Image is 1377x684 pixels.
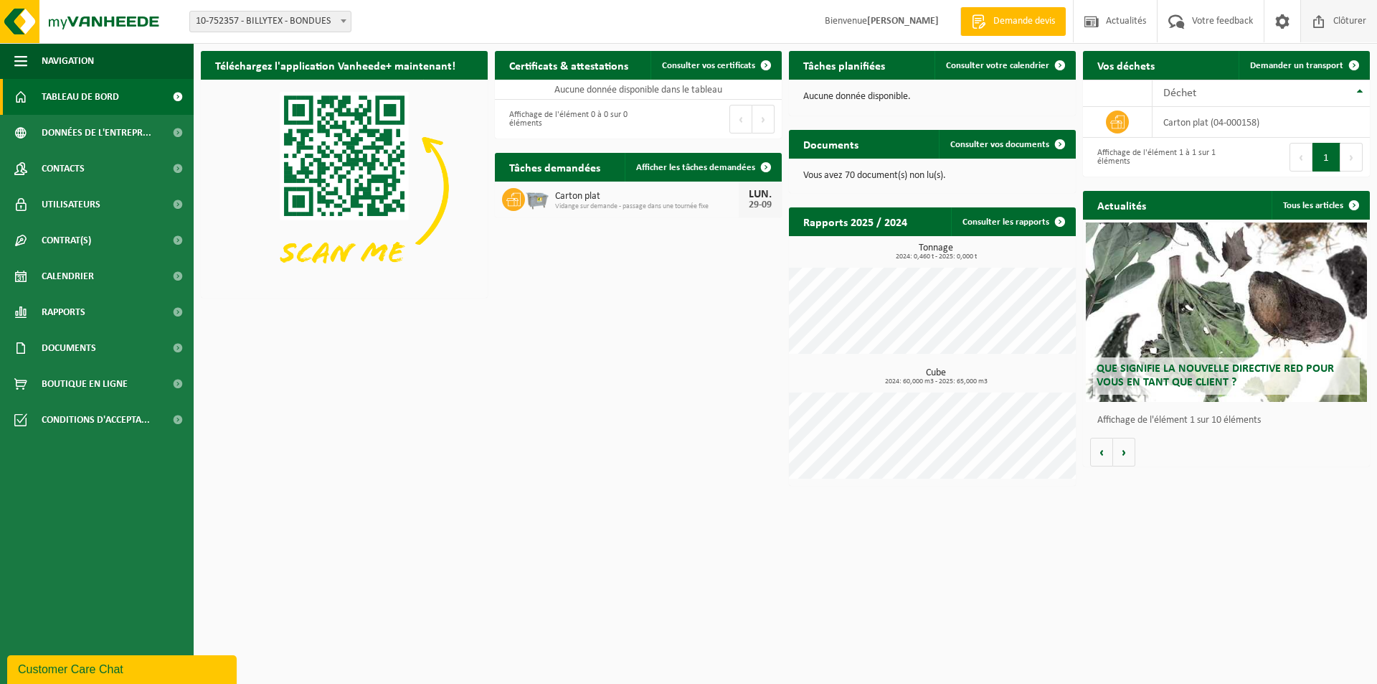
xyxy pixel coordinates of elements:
span: 10-752357 - BILLYTEX - BONDUES [190,11,351,32]
div: Affichage de l'élément 0 à 0 sur 0 éléments [502,103,631,135]
div: 29-09 [746,200,775,210]
span: Contacts [42,151,85,187]
div: LUN. [746,189,775,200]
h2: Téléchargez l'application Vanheede+ maintenant! [201,51,470,79]
button: Next [1340,143,1363,172]
span: Documents [42,330,96,366]
span: Calendrier [42,258,94,294]
button: 1 [1312,143,1340,172]
span: Consulter votre calendrier [946,61,1049,70]
a: Afficher les tâches demandées [625,153,780,182]
h2: Vos déchets [1083,51,1169,79]
span: Consulter vos documents [950,140,1049,149]
button: Next [752,105,775,133]
p: Affichage de l'élément 1 sur 10 éléments [1097,416,1363,426]
h2: Rapports 2025 / 2024 [789,207,922,235]
span: 2024: 60,000 m3 - 2025: 65,000 m3 [796,378,1076,385]
span: 2024: 0,460 t - 2025: 0,000 t [796,253,1076,261]
h2: Certificats & attestations [495,51,643,79]
div: Affichage de l'élément 1 à 1 sur 1 éléments [1090,141,1219,173]
span: Boutique en ligne [42,366,128,402]
img: WB-2500-GAL-GY-01 [525,186,549,210]
p: Vous avez 70 document(s) non lu(s). [803,171,1061,181]
span: 10-752357 - BILLYTEX - BONDUES [189,11,351,32]
button: Previous [1290,143,1312,172]
span: Afficher les tâches demandées [636,163,755,172]
h2: Tâches planifiées [789,51,899,79]
td: carton plat (04-000158) [1153,107,1370,138]
a: Consulter les rapports [951,207,1074,236]
span: Vidange sur demande - passage dans une tournée fixe [555,202,739,211]
button: Previous [729,105,752,133]
span: Tableau de bord [42,79,119,115]
span: Demande devis [990,14,1059,29]
a: Tous les articles [1272,191,1368,220]
a: Demande devis [960,7,1066,36]
h3: Tonnage [796,243,1076,261]
span: Demander un transport [1250,61,1343,70]
a: Que signifie la nouvelle directive RED pour vous en tant que client ? [1086,222,1367,402]
p: Aucune donnée disponible. [803,92,1061,102]
a: Consulter votre calendrier [934,51,1074,80]
button: Volgende [1113,438,1135,467]
h2: Documents [789,130,873,158]
strong: [PERSON_NAME] [867,16,939,27]
span: Déchet [1163,88,1196,99]
a: Consulter vos documents [939,130,1074,159]
span: Navigation [42,43,94,79]
h3: Cube [796,368,1076,385]
span: Que signifie la nouvelle directive RED pour vous en tant que client ? [1097,363,1334,388]
a: Consulter vos certificats [650,51,780,80]
td: Aucune donnée disponible dans le tableau [495,80,782,100]
span: Utilisateurs [42,187,100,222]
span: Carton plat [555,191,739,202]
span: Rapports [42,294,85,330]
button: Vorige [1090,438,1113,467]
img: Download de VHEPlus App [201,80,488,295]
span: Conditions d'accepta... [42,402,150,438]
iframe: chat widget [7,652,240,684]
span: Consulter vos certificats [662,61,755,70]
h2: Actualités [1083,191,1160,219]
a: Demander un transport [1239,51,1368,80]
span: Contrat(s) [42,222,91,258]
span: Données de l'entrepr... [42,115,151,151]
h2: Tâches demandées [495,153,615,181]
